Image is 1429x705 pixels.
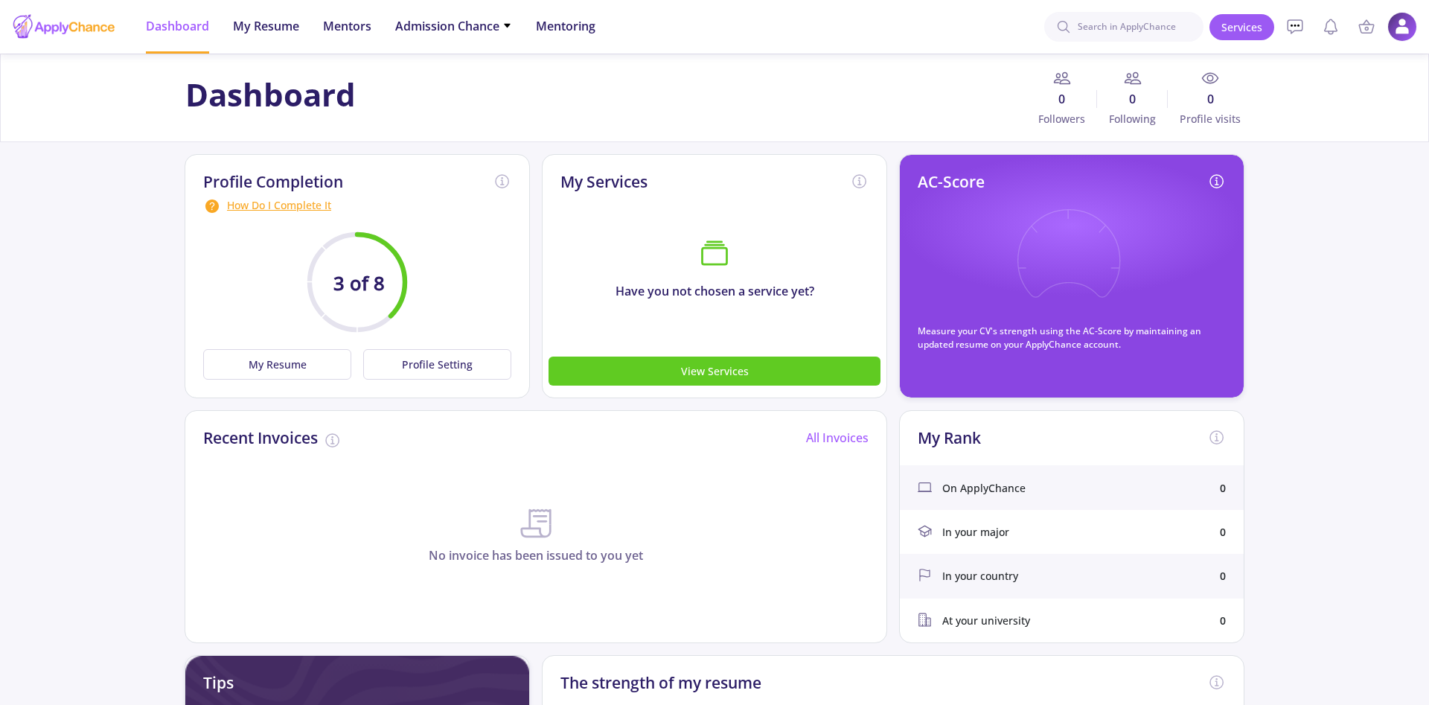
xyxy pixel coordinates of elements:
span: Following [1097,111,1168,127]
div: 0 [1220,480,1226,496]
div: 0 [1220,568,1226,584]
h2: My Services [560,173,648,191]
span: Profile visits [1168,111,1244,127]
input: Search in ApplyChance [1044,12,1203,42]
h2: Profile Completion [203,173,343,191]
h2: AC-Score [918,173,985,191]
span: 0 [1097,90,1168,108]
p: Have you not chosen a service yet? [543,282,886,300]
a: All Invoices [806,430,869,446]
span: In your major [942,524,1009,540]
span: Admission Chance [395,17,512,35]
a: Profile Setting [357,349,511,380]
h1: Dashboard [185,76,356,113]
button: View Services [549,357,880,386]
span: On ApplyChance [942,480,1026,496]
p: Measure your CV's strength using the AC-Score by maintaining an updated resume on your ApplyChanc... [918,325,1226,351]
span: My Resume [233,17,299,35]
h2: Tips [203,674,511,692]
h2: Recent Invoices [203,429,318,447]
span: Mentoring [536,17,595,35]
h2: The strength of my resume [560,674,761,692]
span: Followers [1026,111,1097,127]
text: 3 of 8 [333,270,385,296]
div: 0 [1220,524,1226,540]
span: Dashboard [146,17,209,35]
span: 0 [1026,90,1097,108]
h2: My Rank [918,429,981,447]
div: 0 [1220,613,1226,628]
p: No invoice has been issued to you yet [185,546,886,564]
span: In your country [942,568,1018,584]
a: My Resume [203,349,357,380]
a: Services [1209,14,1274,40]
button: My Resume [203,349,351,380]
span: Mentors [323,17,371,35]
a: View Services [549,363,880,379]
div: How Do I Complete It [203,197,511,215]
span: At your university [942,613,1030,628]
button: Profile Setting [363,349,511,380]
span: 0 [1168,90,1244,108]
